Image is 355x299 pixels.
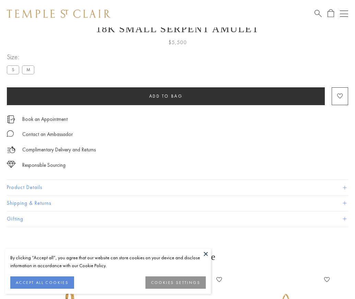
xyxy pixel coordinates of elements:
[149,93,183,99] span: Add to bag
[22,146,96,154] p: Complimentary Delivery and Returns
[168,38,187,47] span: $5,500
[7,51,37,63] span: Size:
[145,276,206,289] button: COOKIES SETTINGS
[22,115,68,123] a: Book an Appointment
[315,9,322,18] a: Search
[10,254,206,270] div: By clicking “Accept all”, you agree that our website can store cookies on your device and disclos...
[328,9,334,18] a: Open Shopping Bag
[7,87,325,105] button: Add to bag
[7,146,15,154] img: icon_delivery.svg
[7,130,14,137] img: MessageIcon-01_2.svg
[340,10,348,18] button: Open navigation
[7,10,110,18] img: Temple St. Clair
[7,161,15,168] img: icon_sourcing.svg
[7,65,19,74] label: S
[7,211,348,227] button: Gifting
[22,65,34,74] label: M
[22,130,73,139] div: Contact an Ambassador
[7,115,15,123] img: icon_appointment.svg
[7,196,348,211] button: Shipping & Returns
[7,23,348,35] h1: 18K Small Serpent Amulet
[7,180,348,195] button: Product Details
[10,276,74,289] button: ACCEPT ALL COOKIES
[22,161,66,170] div: Responsible Sourcing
